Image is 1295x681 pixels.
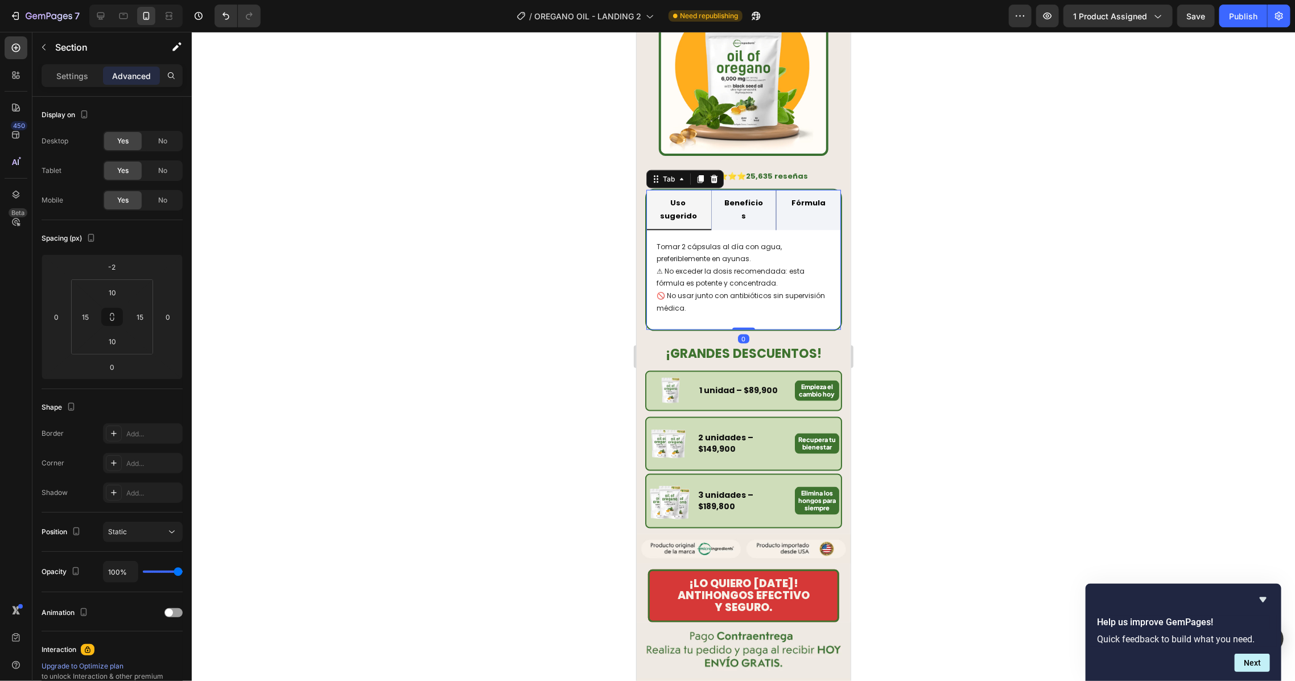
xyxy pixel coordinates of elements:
input: 10px [101,284,124,301]
div: Tablet [42,166,61,176]
p: Quick feedback to build what you need. [1097,634,1270,645]
input: 0 [159,308,176,325]
div: Border [42,428,64,439]
div: Add... [126,459,180,469]
div: Corner [42,458,64,468]
button: Static [103,522,183,542]
button: Publish [1219,5,1267,27]
div: Animation [42,605,90,621]
input: 0 [101,358,123,375]
button: Next question [1235,654,1270,672]
span: Need republishing [680,11,738,21]
div: Add... [126,488,180,498]
button: Hide survey [1256,593,1270,606]
span: OREGANO OIL - LANDING 2 [534,10,641,22]
span: / [529,10,532,22]
span: 1 product assigned [1073,10,1147,22]
div: Mobile [42,195,63,205]
div: Position [42,525,83,540]
input: -2 [101,258,123,275]
input: 0 [48,308,65,325]
div: Help us improve GemPages! [1097,593,1270,672]
input: 15px [131,308,149,325]
span: Yes [117,136,129,146]
div: Spacing (px) [42,231,98,246]
button: Save [1177,5,1215,27]
div: Upgrade to Optimize plan [42,661,183,671]
span: No [158,195,167,205]
p: 7 [75,9,80,23]
div: Opacity [42,564,83,580]
div: Add... [126,429,180,439]
span: No [158,166,167,176]
input: 10px [101,333,124,350]
input: Auto [104,562,138,582]
span: Save [1187,11,1206,21]
p: Advanced [112,70,151,82]
div: Desktop [42,136,68,146]
h2: Help us improve GemPages! [1097,616,1270,629]
div: Publish [1229,10,1257,22]
button: 1 product assigned [1063,5,1173,27]
div: Shadow [42,488,68,498]
iframe: Design area [637,32,851,681]
div: Shape [42,400,78,415]
div: Display on [42,108,91,123]
div: Beta [9,208,27,217]
p: Settings [56,70,88,82]
p: Section [55,40,149,54]
div: Undo/Redo [215,5,261,27]
input: 15px [77,308,94,325]
button: 7 [5,5,85,27]
span: Yes [117,195,129,205]
span: Static [108,527,127,536]
div: 450 [11,121,27,130]
span: No [158,136,167,146]
span: Yes [117,166,129,176]
div: Interaction [42,645,76,655]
